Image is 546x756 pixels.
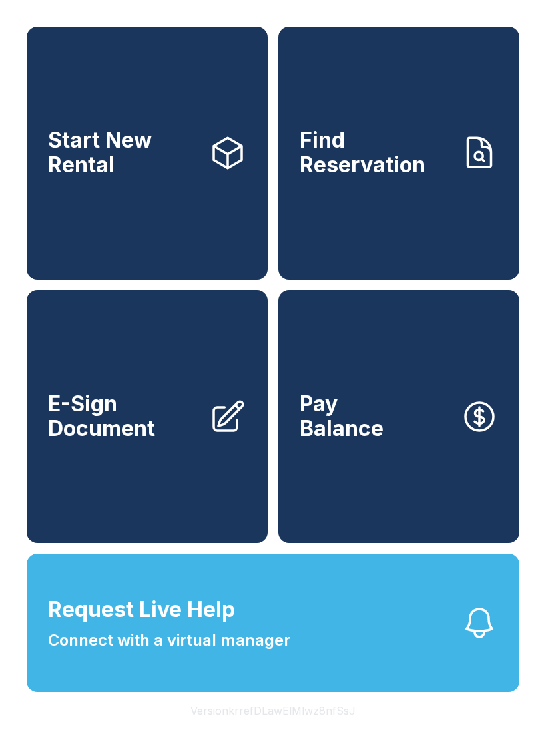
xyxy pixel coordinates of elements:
span: Start New Rental [48,128,198,177]
span: E-Sign Document [48,392,198,441]
button: VersionkrrefDLawElMlwz8nfSsJ [180,692,366,729]
span: Find Reservation [300,128,450,177]
a: Find Reservation [278,27,519,280]
span: Request Live Help [48,594,235,626]
a: E-Sign Document [27,290,268,543]
button: Request Live HelpConnect with a virtual manager [27,554,519,692]
span: Connect with a virtual manager [48,628,290,652]
a: Start New Rental [27,27,268,280]
span: Pay Balance [300,392,384,441]
button: PayBalance [278,290,519,543]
